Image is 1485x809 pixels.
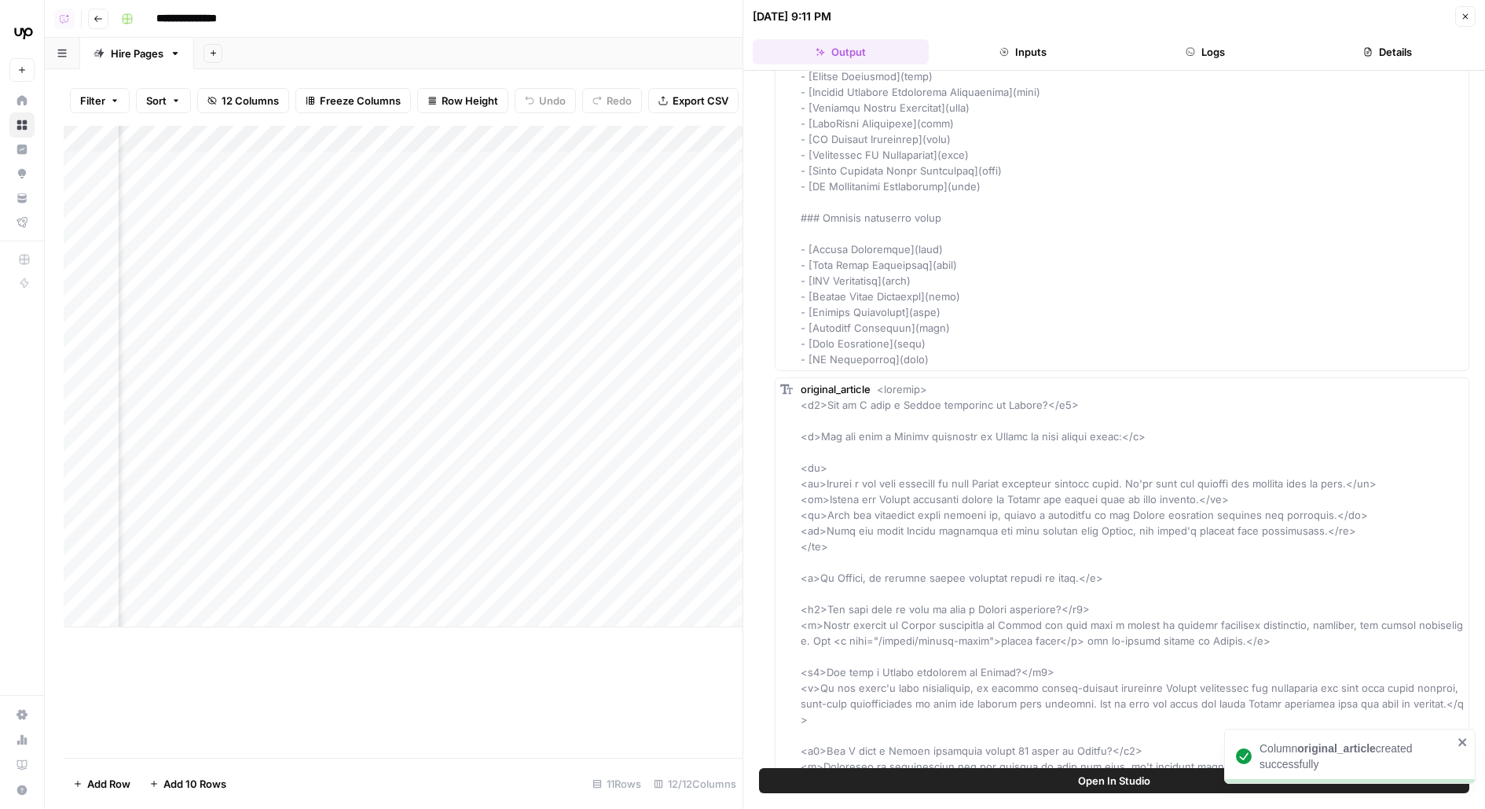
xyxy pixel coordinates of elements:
[140,771,236,796] button: Add 10 Rows
[539,93,566,108] span: Undo
[586,771,647,796] div: 11 Rows
[64,771,140,796] button: Add Row
[1297,742,1376,755] b: original_article
[673,93,728,108] span: Export CSV
[647,771,742,796] div: 12/12 Columns
[9,18,38,46] img: Upwork Logo
[1117,39,1293,64] button: Logs
[222,93,279,108] span: 12 Columns
[111,46,163,61] div: Hire Pages
[753,9,831,24] div: [DATE] 9:11 PM
[442,93,498,108] span: Row Height
[9,186,35,211] a: Your Data
[80,93,105,108] span: Filter
[136,88,191,113] button: Sort
[753,39,929,64] button: Output
[801,383,871,395] span: original_article
[197,88,289,113] button: 12 Columns
[80,38,194,69] a: Hire Pages
[1259,741,1453,772] div: Column created successfully
[9,752,35,778] a: Learning Hub
[607,93,632,108] span: Redo
[1300,39,1476,64] button: Details
[70,88,130,113] button: Filter
[759,768,1469,793] button: Open In Studio
[935,39,1111,64] button: Inputs
[1457,736,1468,748] button: close
[9,727,35,752] a: Usage
[515,88,576,113] button: Undo
[9,210,35,235] a: Flightpath
[417,88,508,113] button: Row Height
[9,13,35,52] button: Workspace: Upwork
[9,112,35,138] a: Browse
[582,88,642,113] button: Redo
[648,88,739,113] button: Export CSV
[9,137,35,162] a: Insights
[9,161,35,186] a: Opportunities
[146,93,167,108] span: Sort
[9,88,35,113] a: Home
[87,776,130,792] span: Add Row
[9,702,35,727] a: Settings
[1078,773,1150,789] span: Open In Studio
[295,88,411,113] button: Freeze Columns
[320,93,401,108] span: Freeze Columns
[9,778,35,803] button: Help + Support
[163,776,226,792] span: Add 10 Rows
